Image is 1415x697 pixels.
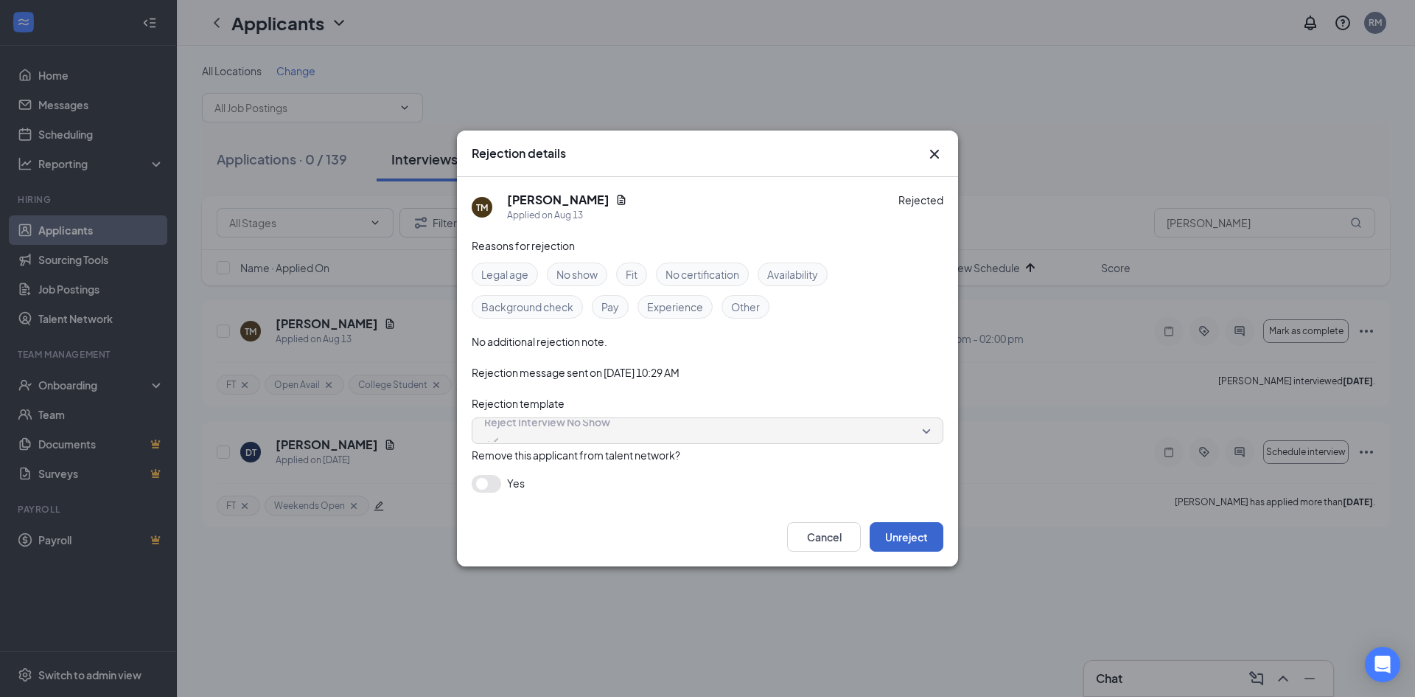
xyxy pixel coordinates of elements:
[731,299,760,315] span: Other
[1365,647,1400,682] div: Open Intercom Messenger
[472,397,565,410] span: Rejection template
[870,522,943,552] button: Unreject
[767,266,818,282] span: Availability
[484,411,610,433] span: Reject Interview No Show
[787,522,861,552] button: Cancel
[472,448,680,462] span: Remove this applicant from talent network?
[507,475,525,491] span: Yes
[476,201,488,214] div: TM
[626,266,637,282] span: Fit
[472,239,575,252] span: Reasons for rejection
[647,299,703,315] span: Experience
[472,145,566,162] h3: Rejection details
[481,299,573,315] span: Background check
[484,433,502,451] svg: Checkmark
[472,366,679,379] span: Rejection message sent on [DATE] 10:29 AM
[556,266,598,282] span: No show
[481,266,528,282] span: Legal age
[507,192,609,208] h5: [PERSON_NAME]
[665,266,739,282] span: No certification
[472,335,607,348] span: No additional rejection note.
[926,145,943,163] svg: Cross
[507,208,627,223] div: Applied on Aug 13
[601,299,619,315] span: Pay
[926,145,943,163] button: Close
[615,194,627,206] svg: Document
[898,192,943,223] span: Rejected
